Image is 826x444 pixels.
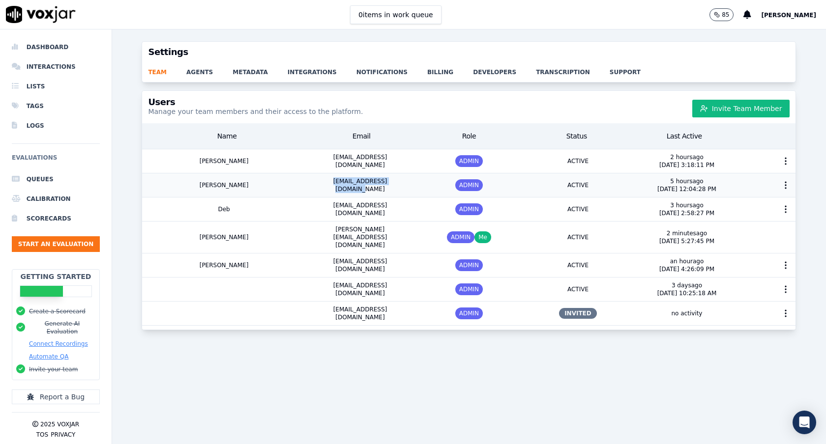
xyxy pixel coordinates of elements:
[306,197,415,221] div: [EMAIL_ADDRESS][DOMAIN_NAME]
[12,77,100,96] a: Lists
[610,62,660,76] a: support
[350,5,442,24] button: 0items in work queue
[657,281,717,289] p: 3 days ago
[306,222,415,253] div: [PERSON_NAME][EMAIL_ADDRESS][DOMAIN_NAME]
[761,9,826,21] button: [PERSON_NAME]
[29,353,68,361] button: Automate QA
[12,152,100,169] h6: Evaluations
[455,259,483,271] span: ADMIN
[455,307,483,319] span: ADMIN
[659,237,714,245] p: [DATE] 5:27:45 PM
[657,185,716,193] p: [DATE] 12:04:28 PM
[288,62,356,76] a: integrations
[761,12,816,19] span: [PERSON_NAME]
[308,127,415,145] div: Email
[12,57,100,77] a: Interactions
[415,127,523,145] div: Role
[659,265,714,273] p: [DATE] 4:26:09 PM
[142,253,305,277] div: [PERSON_NAME]
[455,283,483,295] span: ADMIN
[12,389,100,404] button: Report a Bug
[692,100,790,117] button: Invite Team Member
[659,229,714,237] p: 2 minutes ago
[563,155,592,167] span: ACTIVE
[142,149,305,173] div: [PERSON_NAME]
[12,189,100,209] a: Calibration
[36,431,48,439] button: TOS
[142,173,305,197] div: [PERSON_NAME]
[659,201,714,209] p: 3 hours ago
[455,179,483,191] span: ADMIN
[474,231,491,243] span: Me
[20,272,91,281] h2: Getting Started
[563,179,592,191] span: ACTIVE
[148,48,790,56] h3: Settings
[630,127,738,145] div: Last Active
[659,161,714,169] p: [DATE] 3:18:11 PM
[12,236,100,252] button: Start an Evaluation
[559,308,597,319] span: INVITED
[473,62,536,76] a: developers
[523,127,630,145] div: Status
[29,340,88,348] button: Connect Recordings
[659,257,714,265] p: an hour ago
[306,173,415,197] div: [EMAIL_ADDRESS][DOMAIN_NAME]
[148,98,363,107] h3: Users
[142,197,305,221] div: Deb
[659,153,714,161] p: 2 hours ago
[142,222,305,253] div: [PERSON_NAME]
[709,8,743,21] button: 85
[12,96,100,116] a: Tags
[447,231,474,243] span: ADMIN
[455,155,483,167] span: ADMIN
[29,320,95,335] button: Generate AI Evaluation
[51,431,75,439] button: Privacy
[12,37,100,57] a: Dashboard
[306,277,415,301] div: [EMAIL_ADDRESS][DOMAIN_NAME]
[563,283,592,295] span: ACTIVE
[186,62,233,76] a: agents
[12,116,100,136] a: Logs
[148,62,186,76] a: team
[12,169,100,189] a: Queues
[12,209,100,228] a: Scorecards
[793,411,816,434] div: Open Intercom Messenger
[6,6,76,23] img: voxjar logo
[29,365,78,373] button: Invite your team
[306,253,415,277] div: [EMAIL_ADDRESS][DOMAIN_NAME]
[356,62,427,76] a: notifications
[306,302,415,325] div: [EMAIL_ADDRESS][DOMAIN_NAME]
[563,203,592,215] span: ACTIVE
[233,62,288,76] a: metadata
[563,259,592,271] span: ACTIVE
[657,289,717,297] p: [DATE] 10:25:18 AM
[146,127,307,145] div: Name
[29,307,86,315] button: Create a Scorecard
[657,177,716,185] p: 5 hours ago
[722,11,729,19] p: 85
[427,62,473,76] a: billing
[667,307,706,319] span: no activity
[306,149,415,173] div: [EMAIL_ADDRESS][DOMAIN_NAME]
[148,107,363,116] p: Manage your team members and their access to the platform.
[709,8,734,21] button: 85
[40,420,79,428] p: 2025 Voxjar
[455,203,483,215] span: ADMIN
[536,62,610,76] a: transcription
[659,209,714,217] p: [DATE] 2:58:27 PM
[563,231,592,243] span: ACTIVE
